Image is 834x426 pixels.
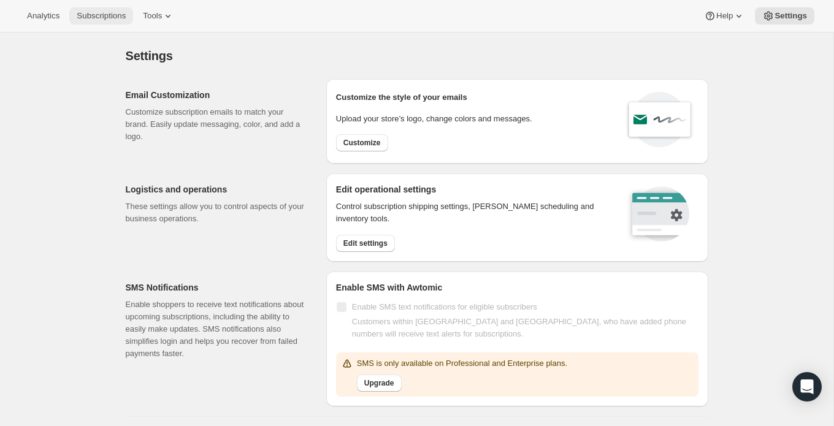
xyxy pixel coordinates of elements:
button: Settings [755,7,814,25]
p: Customize subscription emails to match your brand. Easily update messaging, color, and add a logo. [126,106,307,143]
span: Customers within [GEOGRAPHIC_DATA] and [GEOGRAPHIC_DATA], who have added phone numbers will recei... [352,317,686,338]
p: Customize the style of your emails [336,91,467,104]
span: Tools [143,11,162,21]
p: Control subscription shipping settings, [PERSON_NAME] scheduling and inventory tools. [336,200,610,225]
button: Help [697,7,752,25]
h2: Email Customization [126,89,307,101]
h2: Edit operational settings [336,183,610,196]
h2: SMS Notifications [126,281,307,294]
span: Settings [775,11,807,21]
button: Tools [136,7,182,25]
span: Subscriptions [77,11,126,21]
button: Customize [336,134,388,151]
span: Edit settings [343,238,388,248]
span: Enable SMS text notifications for eligible subscribers [352,302,537,311]
button: Upgrade [357,375,402,392]
span: Settings [126,49,173,63]
button: Subscriptions [69,7,133,25]
div: Open Intercom Messenger [792,372,822,401]
button: Edit settings [336,235,395,252]
span: Upgrade [364,378,394,388]
span: Help [716,11,733,21]
p: Upload your store’s logo, change colors and messages. [336,113,532,125]
p: These settings allow you to control aspects of your business operations. [126,200,307,225]
h2: Logistics and operations [126,183,307,196]
p: Enable shoppers to receive text notifications about upcoming subscriptions, including the ability... [126,299,307,360]
button: Analytics [20,7,67,25]
span: Analytics [27,11,59,21]
h2: Enable SMS with Awtomic [336,281,698,294]
span: Customize [343,138,381,148]
p: SMS is only available on Professional and Enterprise plans. [357,357,567,370]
